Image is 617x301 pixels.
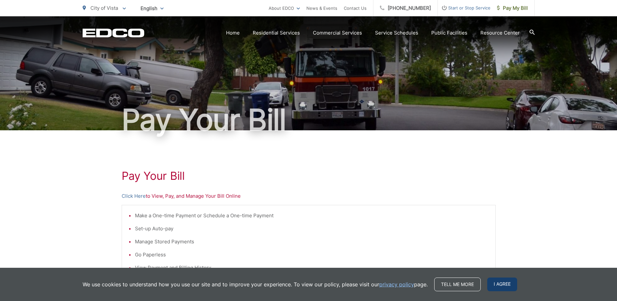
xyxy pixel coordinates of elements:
a: Home [226,29,240,37]
a: Contact Us [344,4,367,12]
a: privacy policy [379,280,414,288]
h1: Pay Your Bill [122,169,496,182]
span: English [136,3,168,14]
span: City of Vista [90,5,118,11]
p: We use cookies to understand how you use our site and to improve your experience. To view our pol... [83,280,428,288]
a: Commercial Services [313,29,362,37]
a: Public Facilities [431,29,467,37]
a: Resource Center [480,29,520,37]
a: Click Here [122,192,146,200]
a: EDCD logo. Return to the homepage. [83,28,144,37]
a: Residential Services [253,29,300,37]
h1: Pay Your Bill [83,104,535,136]
li: Go Paperless [135,251,489,259]
li: View Payment and Billing History [135,264,489,272]
li: Manage Stored Payments [135,238,489,246]
a: Tell me more [434,278,481,291]
a: Service Schedules [375,29,418,37]
span: I agree [487,278,517,291]
li: Set-up Auto-pay [135,225,489,233]
a: News & Events [306,4,337,12]
p: to View, Pay, and Manage Your Bill Online [122,192,496,200]
a: About EDCO [269,4,300,12]
span: Pay My Bill [497,4,528,12]
li: Make a One-time Payment or Schedule a One-time Payment [135,212,489,220]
